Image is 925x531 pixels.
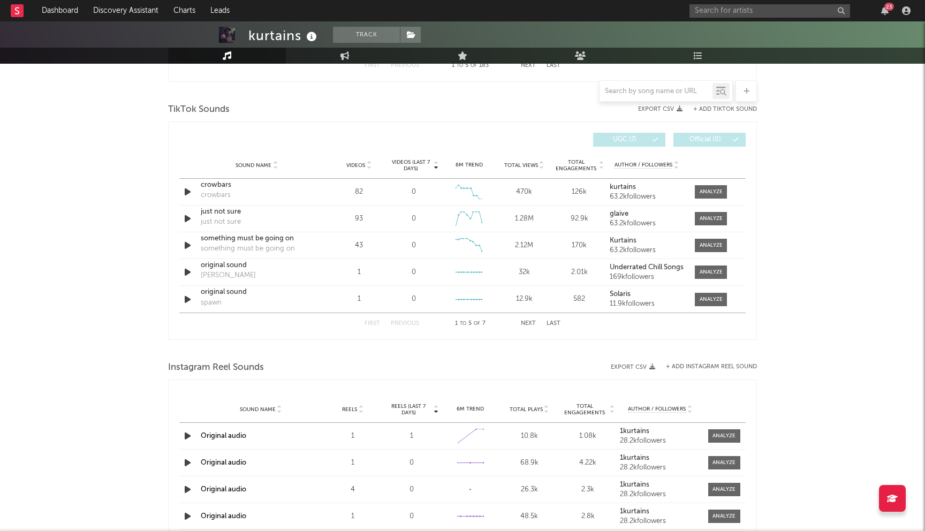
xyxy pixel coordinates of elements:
[503,511,556,522] div: 48.5k
[610,184,636,191] strong: kurtains
[600,87,712,96] input: Search by song name or URL
[499,214,549,224] div: 1.28M
[412,240,416,251] div: 0
[610,264,684,271] a: Underrated Chill Songs
[201,207,313,217] div: just not sure
[611,364,655,370] button: Export CSV
[655,364,757,370] div: + Add Instagram Reel Sound
[610,291,631,298] strong: Solaris
[504,162,538,169] span: Total Views
[620,508,649,515] strong: 1kurtains
[610,193,684,201] div: 63.2k followers
[615,162,672,169] span: Author / Followers
[547,321,560,327] button: Last
[333,27,400,43] button: Track
[474,321,480,326] span: of
[620,454,700,462] a: 1kurtains
[562,403,609,416] span: Total Engagements
[499,187,549,198] div: 470k
[620,428,700,435] a: 1kurtains
[334,214,384,224] div: 93
[620,491,700,498] div: 28.2k followers
[385,458,438,468] div: 0
[503,431,556,442] div: 10.8k
[412,267,416,278] div: 0
[385,484,438,495] div: 0
[499,294,549,305] div: 12.9k
[201,298,222,308] div: spawn
[385,431,438,442] div: 1
[201,287,313,298] a: original sound
[562,431,615,442] div: 1.08k
[620,481,649,488] strong: 1kurtains
[365,321,380,327] button: First
[620,508,700,515] a: 1kurtains
[326,484,380,495] div: 4
[610,237,684,245] a: Kurtains
[201,233,313,244] a: something must be going on
[503,458,556,468] div: 68.9k
[555,267,604,278] div: 2.01k
[689,4,850,18] input: Search for artists
[201,513,246,520] a: Original audio
[201,270,256,281] div: [PERSON_NAME]
[201,260,313,271] a: original sound
[610,247,684,254] div: 63.2k followers
[168,361,264,374] span: Instagram Reel Sounds
[391,63,419,69] button: Previous
[389,159,433,172] span: Videos (last 7 days)
[680,136,730,143] span: Official ( 0 )
[620,518,700,525] div: 28.2k followers
[201,180,313,191] a: crowbars
[521,321,536,327] button: Next
[610,220,684,227] div: 63.2k followers
[201,459,246,466] a: Original audio
[610,237,636,244] strong: Kurtains
[334,267,384,278] div: 1
[620,481,700,489] a: 1kurtains
[628,406,686,413] span: Author / Followers
[881,6,889,15] button: 23
[555,159,598,172] span: Total Engagements
[334,187,384,198] div: 82
[412,187,416,198] div: 0
[610,210,684,218] a: glaive
[385,511,438,522] div: 0
[201,217,241,227] div: just not sure
[638,106,683,112] button: Export CSV
[673,133,746,147] button: Official(0)
[610,210,628,217] strong: glaive
[471,63,477,68] span: of
[610,291,684,298] a: Solaris
[562,458,615,468] div: 4.22k
[412,294,416,305] div: 0
[666,364,757,370] button: + Add Instagram Reel Sound
[412,214,416,224] div: 0
[326,431,380,442] div: 1
[201,190,231,201] div: crowbars
[240,406,276,413] span: Sound Name
[620,437,700,445] div: 28.2k followers
[201,244,295,254] div: something must be going on
[499,240,549,251] div: 2.12M
[346,162,365,169] span: Videos
[444,405,497,413] div: 6M Trend
[385,403,432,416] span: Reels (last 7 days)
[326,511,380,522] div: 1
[562,511,615,522] div: 2.8k
[693,107,757,112] button: + Add TikTok Sound
[555,294,604,305] div: 582
[555,187,604,198] div: 126k
[510,406,543,413] span: Total Plays
[620,428,649,435] strong: 1kurtains
[620,464,700,472] div: 28.2k followers
[562,484,615,495] div: 2.3k
[444,161,494,169] div: 6M Trend
[201,433,246,439] a: Original audio
[884,3,894,11] div: 23
[555,240,604,251] div: 170k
